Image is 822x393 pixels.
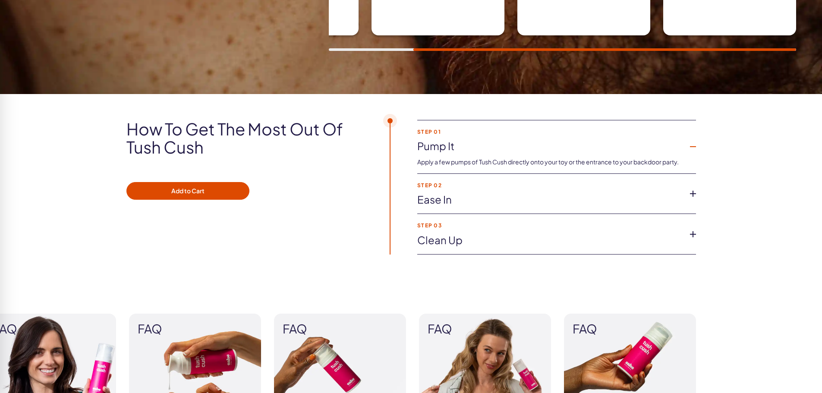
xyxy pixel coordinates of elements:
span: FAQ [428,322,542,336]
h2: How to get the most out of Tush Cush [126,120,365,156]
a: Clean up [417,233,682,248]
strong: Step 01 [417,129,682,135]
span: FAQ [138,322,252,336]
a: Ease in [417,192,682,207]
button: Add to Cart [126,182,249,200]
p: Apply a few pumps of Tush Cush directly onto your toy or the entrance to your backdoor party. [417,158,682,167]
span: FAQ [283,322,397,336]
a: Pump it [417,139,682,154]
span: FAQ [573,322,687,336]
strong: Step 03 [417,223,682,228]
strong: Step 02 [417,182,682,188]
